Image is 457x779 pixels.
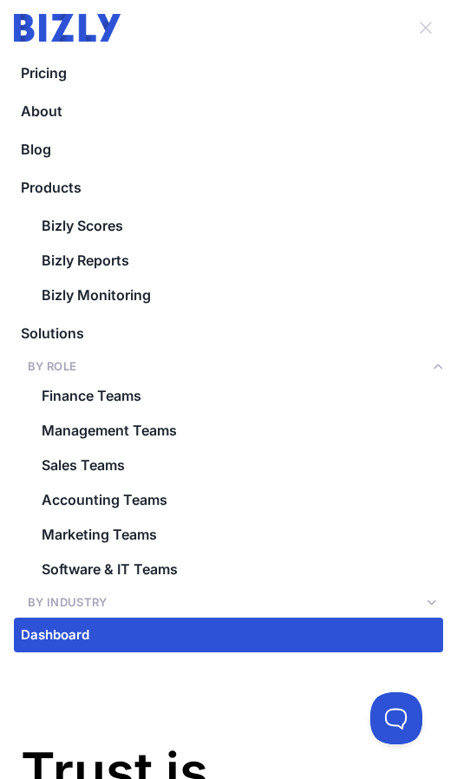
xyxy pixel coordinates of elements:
[28,593,108,611] span: By Industry
[14,448,443,482] a: Sales Teams
[14,316,443,350] a: Solutions
[14,243,443,278] a: Bizly Reports
[14,378,443,413] a: Finance Teams
[14,56,443,90] a: Pricing
[14,94,443,128] a: About
[14,132,443,167] a: Blog
[14,170,443,205] a: Products
[370,692,422,744] iframe: Toggle Customer Support
[14,278,443,312] a: Bizly Monitoring
[14,618,443,652] a: Dashboard
[14,590,443,614] button: By Industry
[14,354,443,378] button: By Role
[14,482,443,517] a: Accounting Teams
[14,208,443,243] a: Bizly Scores
[28,357,76,375] span: By Role
[14,517,443,552] a: Marketing Teams
[14,413,443,448] a: Management Teams
[14,552,443,586] a: Software & IT Teams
